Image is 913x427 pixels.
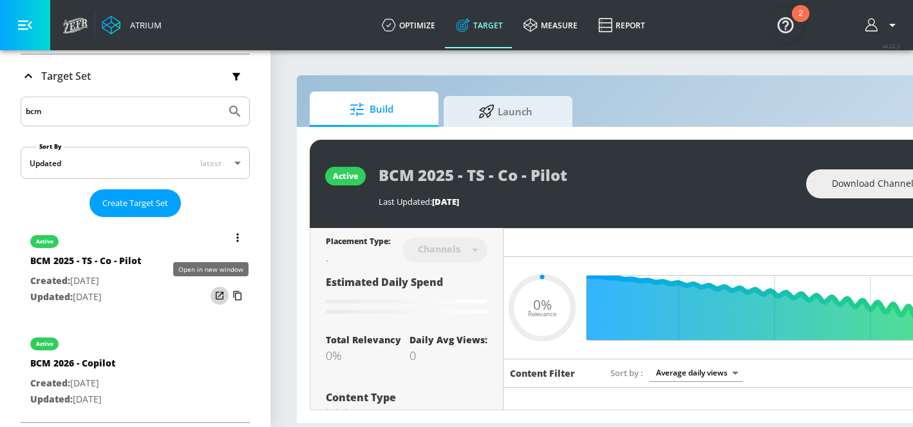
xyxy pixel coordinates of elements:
[21,222,250,314] div: activeBCM 2025 - TS - Co - PilotCreated:[DATE]Updated:[DATE]
[409,348,487,363] div: 0
[882,43,900,50] span: v 4.22.2
[456,96,554,127] span: Launch
[798,14,803,30] div: 2
[229,287,247,305] button: Copy Targeting Set Link
[588,2,655,48] a: Report
[30,274,70,287] span: Created:
[102,15,162,35] a: Atrium
[30,254,141,273] div: BCM 2025 - TS - Co - Pilot
[30,290,73,303] span: Updated:
[200,158,221,169] span: latest
[21,55,250,97] div: Target Set
[21,325,250,417] div: activeBCM 2026 - CopilotCreated:[DATE]Updated:[DATE]
[37,142,64,151] label: Sort By
[372,2,446,48] a: optimize
[510,367,575,379] h6: Content Filter
[326,392,487,403] div: Content Type
[36,341,53,347] div: active
[21,217,250,422] nav: list of Target Set
[409,334,487,346] div: Daily Avg Views:
[30,289,141,305] p: [DATE]
[326,275,443,289] span: Estimated Daily Spend
[26,103,221,120] input: Search by name or Id
[333,171,358,182] div: active
[379,196,793,207] div: Last Updated:
[30,158,61,169] div: Updated
[125,19,162,31] div: Atrium
[650,364,743,381] div: Average daily views
[446,2,513,48] a: Target
[41,69,91,83] p: Target Set
[610,367,643,379] span: Sort by
[326,236,390,249] div: Placement Type:
[432,196,459,207] span: [DATE]
[326,334,401,346] div: Total Relevancy
[21,97,250,422] div: Target Set
[30,392,115,408] p: [DATE]
[30,357,115,375] div: BCM 2026 - Copilot
[326,348,401,363] div: 0%
[323,94,420,125] span: Build
[89,189,181,217] button: Create Target Set
[326,408,487,416] div: Include in your targeting set
[173,262,249,276] div: Open in new window
[30,375,115,392] p: [DATE]
[767,6,804,43] button: Open Resource Center, 2 new notifications
[221,97,249,126] button: Submit Search
[533,298,552,311] span: 0%
[36,238,53,245] div: active
[513,2,588,48] a: measure
[30,393,73,405] span: Updated:
[30,273,141,289] p: [DATE]
[528,311,556,318] span: Relevance
[411,243,467,254] div: Channels
[30,377,70,389] span: Created:
[326,275,487,318] div: Estimated Daily Spend
[102,196,168,211] span: Create Target Set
